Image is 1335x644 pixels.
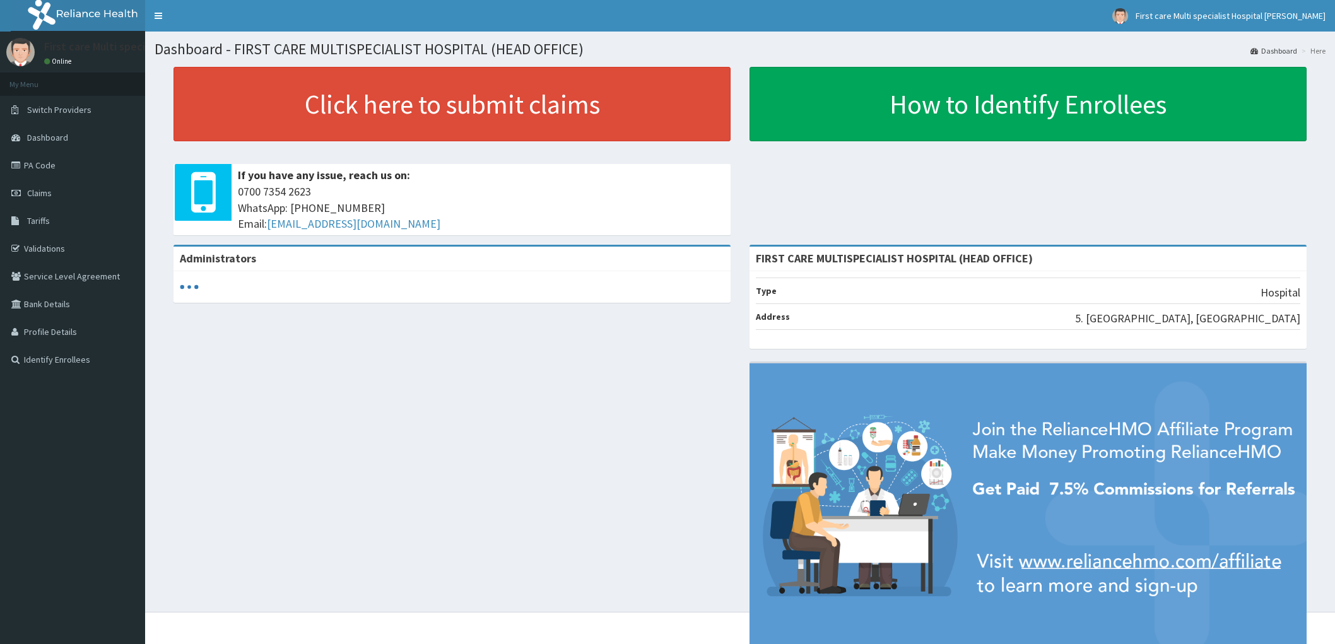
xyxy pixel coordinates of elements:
h1: Dashboard - FIRST CARE MULTISPECIALIST HOSPITAL (HEAD OFFICE) [155,41,1326,57]
a: Online [44,57,74,66]
strong: FIRST CARE MULTISPECIALIST HOSPITAL (HEAD OFFICE) [756,251,1033,266]
span: 0700 7354 2623 WhatsApp: [PHONE_NUMBER] Email: [238,184,724,232]
span: Claims [27,187,52,199]
span: First care Multi specialist Hospital [PERSON_NAME] [1136,10,1326,21]
span: Tariffs [27,215,50,226]
p: First care Multi specialist Hospital [PERSON_NAME] [44,41,296,52]
b: Type [756,285,777,296]
img: User Image [1112,8,1128,24]
b: Address [756,311,790,322]
a: Click here to submit claims [173,67,731,141]
a: How to Identify Enrollees [750,67,1307,141]
a: [EMAIL_ADDRESS][DOMAIN_NAME] [267,216,440,231]
span: Dashboard [27,132,68,143]
b: If you have any issue, reach us on: [238,168,410,182]
span: Switch Providers [27,104,91,115]
li: Here [1298,45,1326,56]
a: Dashboard [1250,45,1297,56]
p: 5. [GEOGRAPHIC_DATA], [GEOGRAPHIC_DATA] [1075,310,1300,327]
b: Administrators [180,251,256,266]
svg: audio-loading [180,278,199,296]
img: User Image [6,38,35,66]
p: Hospital [1261,284,1300,301]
